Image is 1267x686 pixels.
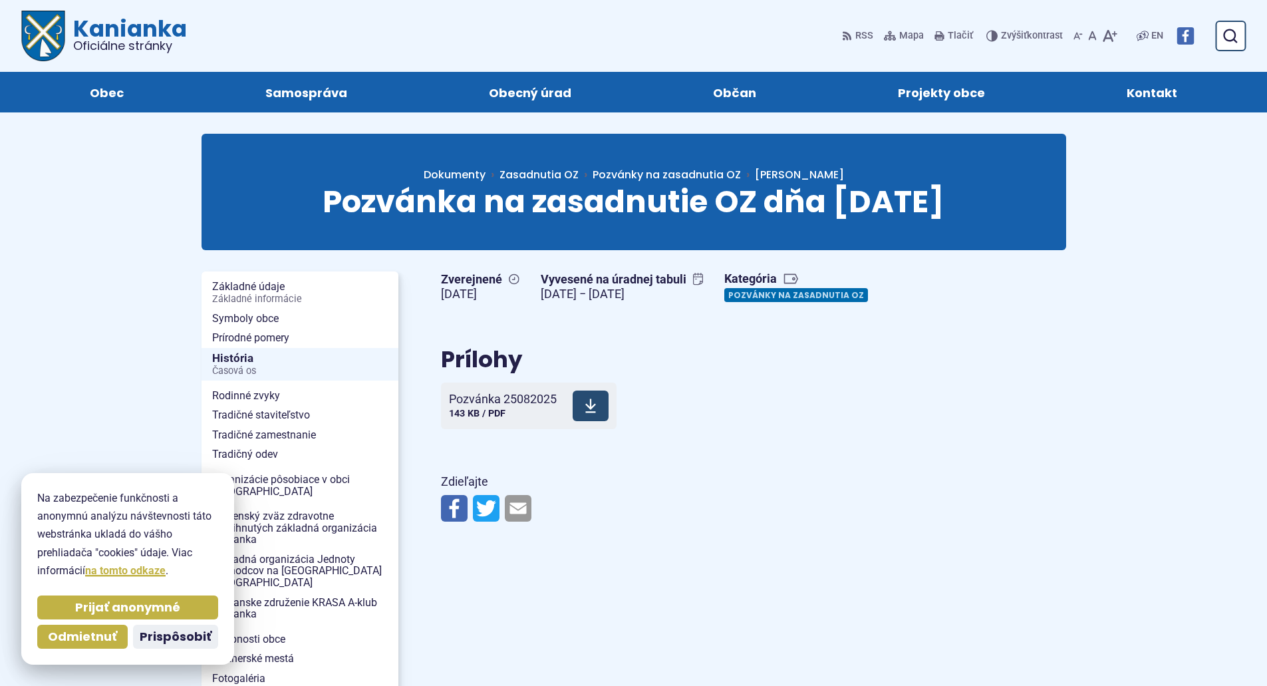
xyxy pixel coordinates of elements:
[75,600,180,615] span: Prijať anonymné
[932,22,976,50] button: Tlačiť
[65,17,187,52] span: Kanianka
[541,287,704,302] figcaption: [DATE] − [DATE]
[202,386,398,406] a: Rodinné zvyky
[898,72,985,112] span: Projekty obce
[424,167,499,182] a: Dokumenty
[842,22,876,50] a: RSS
[441,383,617,429] a: Pozvánka 25082025 143 KB / PDF
[1127,72,1177,112] span: Kontakt
[202,348,398,381] a: HistóriaČasová os
[212,444,388,464] span: Tradičný odev
[841,72,1043,112] a: Projekty obce
[212,649,388,669] span: Partnerské mestá
[881,22,926,50] a: Mapa
[202,425,398,445] a: Tradičné zamestnanie
[212,593,388,624] span: Občianske združenie KRASA A-klub Kanianka
[899,28,924,44] span: Mapa
[212,294,388,305] span: Základné informácie
[505,495,531,522] img: Zdieľať e-mailom
[441,347,913,372] h2: Prílohy
[21,11,65,61] img: Prejsť na domovskú stránku
[713,72,756,112] span: Občan
[212,348,388,381] span: História
[202,328,398,348] a: Prírodné pomery
[73,40,187,52] span: Oficiálne stránky
[424,167,486,182] span: Dokumenty
[656,72,814,112] a: Občan
[202,444,398,464] a: Tradičný odev
[1085,22,1099,50] button: Nastaviť pôvodnú veľkosť písma
[431,72,629,112] a: Obecný úrad
[90,72,124,112] span: Obec
[441,472,913,492] p: Zdieľajte
[1177,27,1194,45] img: Prejsť na Facebook stránku
[212,277,388,308] span: Základné údaje
[449,393,557,406] span: Pozvánka 25082025
[1151,28,1163,44] span: EN
[212,405,388,425] span: Tradičné staviteľstvo
[741,167,844,182] a: [PERSON_NAME]
[948,31,973,42] span: Tlačiť
[85,564,166,577] a: na tomto odkaze
[202,506,398,550] a: Slovenský zväz zdravotne postihnutých základná organizácia Kanianka
[37,625,128,649] button: Odmietnuť
[449,408,505,419] span: 143 KB / PDF
[202,277,398,308] a: Základné údajeZákladné informácie
[212,506,388,550] span: Slovenský zväz zdravotne postihnutých základná organizácia Kanianka
[37,596,218,619] button: Prijať anonymné
[1071,22,1085,50] button: Zmenšiť veľkosť písma
[986,22,1065,50] button: Zvýšiťkontrast
[755,167,844,182] span: [PERSON_NAME]
[37,489,218,580] p: Na zabezpečenie funkčnosti a anonymnú analýzu návštevnosti táto webstránka ukladá do vášho prehli...
[48,629,117,645] span: Odmietnuť
[212,386,388,406] span: Rodinné zvyky
[21,11,187,61] a: Logo Kanianka, prejsť na domovskú stránku.
[1099,22,1120,50] button: Zväčšiť veľkosť písma
[133,625,218,649] button: Prispôsobiť
[489,72,571,112] span: Obecný úrad
[541,272,704,287] span: Vyvesené na úradnej tabuli
[499,167,593,182] a: Zasadnutia OZ
[855,28,873,44] span: RSS
[202,550,398,593] a: Základná organizácia Jednoty dôchodcov na [GEOGRAPHIC_DATA] [GEOGRAPHIC_DATA]
[202,629,398,649] a: Osobnosti obce
[212,470,388,501] span: Organizácie pôsobiace v obci [GEOGRAPHIC_DATA]
[212,425,388,445] span: Tradičné zamestnanie
[441,287,519,302] figcaption: [DATE]
[473,495,499,522] img: Zdieľať na Twitteri
[212,550,388,593] span: Základná organizácia Jednoty dôchodcov na [GEOGRAPHIC_DATA] [GEOGRAPHIC_DATA]
[32,72,181,112] a: Obec
[323,180,944,223] span: Pozvánka na zasadnutie OZ dňa [DATE]
[499,167,579,182] span: Zasadnutia OZ
[212,328,388,348] span: Prírodné pomery
[1069,72,1235,112] a: Kontakt
[140,629,211,645] span: Prispôsobiť
[1149,28,1166,44] a: EN
[202,309,398,329] a: Symboly obce
[212,309,388,329] span: Symboly obce
[1001,30,1027,41] span: Zvýšiť
[212,366,388,377] span: Časová os
[441,272,519,287] span: Zverejnené
[202,649,398,669] a: Partnerské mestá
[593,167,741,182] a: Pozvánky na zasadnutia OZ
[265,72,347,112] span: Samospráva
[202,405,398,425] a: Tradičné staviteľstvo
[208,72,404,112] a: Samospráva
[724,288,868,302] a: Pozvánky na zasadnutia OZ
[212,629,388,649] span: Osobnosti obce
[1001,31,1063,42] span: kontrast
[724,271,873,287] span: Kategória
[202,593,398,624] a: Občianske združenie KRASA A-klub Kanianka
[441,495,468,522] img: Zdieľať na Facebooku
[202,470,398,501] a: Organizácie pôsobiace v obci [GEOGRAPHIC_DATA]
